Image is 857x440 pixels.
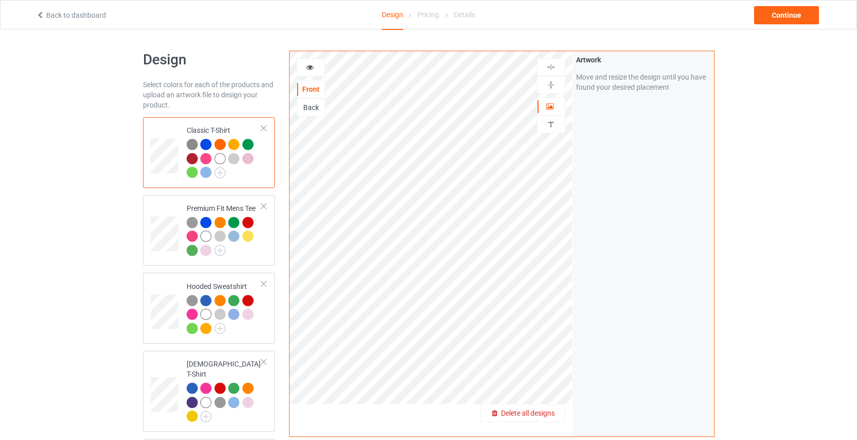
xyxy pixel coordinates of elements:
[546,120,556,129] img: svg%3E%0A
[187,281,262,334] div: Hooded Sweatshirt
[454,1,475,29] div: Details
[143,273,275,344] div: Hooded Sweatshirt
[501,409,555,417] span: Delete all designs
[215,245,226,256] img: svg+xml;base64,PD94bWwgdmVyc2lvbj0iMS4wIiBlbmNvZGluZz0iVVRGLTgiPz4KPHN2ZyB3aWR0aD0iMjJweCIgaGVpZ2...
[297,102,325,113] div: Back
[382,1,403,30] div: Design
[143,117,275,188] div: Classic T-Shirt
[215,167,226,178] img: svg+xml;base64,PD94bWwgdmVyc2lvbj0iMS4wIiBlbmNvZGluZz0iVVRGLTgiPz4KPHN2ZyB3aWR0aD0iMjJweCIgaGVpZ2...
[187,359,262,421] div: [DEMOGRAPHIC_DATA] T-Shirt
[546,80,556,90] img: svg%3E%0A
[754,6,819,24] div: Continue
[546,62,556,72] img: svg%3E%0A
[417,1,439,29] div: Pricing
[143,351,275,432] div: [DEMOGRAPHIC_DATA] T-Shirt
[576,72,710,92] div: Move and resize the design until you have found your desired placement
[200,411,211,422] img: svg+xml;base64,PD94bWwgdmVyc2lvbj0iMS4wIiBlbmNvZGluZz0iVVRGLTgiPz4KPHN2ZyB3aWR0aD0iMjJweCIgaGVpZ2...
[576,55,710,65] div: Artwork
[187,125,262,177] div: Classic T-Shirt
[36,11,106,19] a: Back to dashboard
[215,323,226,334] img: svg+xml;base64,PD94bWwgdmVyc2lvbj0iMS4wIiBlbmNvZGluZz0iVVRGLTgiPz4KPHN2ZyB3aWR0aD0iMjJweCIgaGVpZ2...
[297,84,325,94] div: Front
[143,51,275,69] h1: Design
[187,217,198,228] img: heather_texture.png
[187,139,198,150] img: heather_texture.png
[187,203,262,255] div: Premium Fit Mens Tee
[143,195,275,266] div: Premium Fit Mens Tee
[143,80,275,110] div: Select colors for each of the products and upload an artwork file to design your product.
